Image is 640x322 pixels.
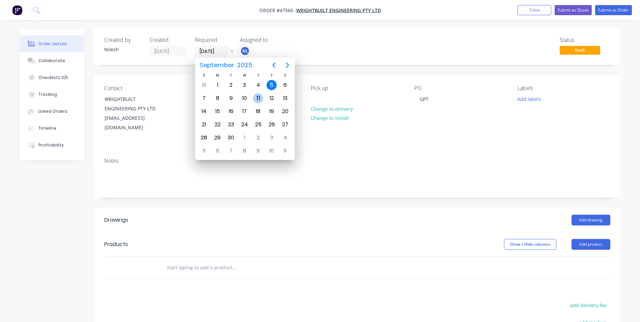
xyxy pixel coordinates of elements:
img: Factory [12,5,22,15]
div: Friday, September 26, 2025 [267,119,277,130]
a: WRIGHTBUILT ENGINEERING PTY LTD [296,7,381,14]
div: Monday, September 22, 2025 [213,119,223,130]
div: Linked Orders [38,108,67,114]
div: Wednesday, September 3, 2025 [240,80,250,90]
div: Thursday, September 25, 2025 [253,119,263,130]
div: Friday, September 12, 2025 [267,93,277,103]
div: Monday, September 15, 2025 [213,106,223,116]
div: Tuesday, September 16, 2025 [226,106,236,116]
div: Tracking [38,91,57,98]
button: Order details [20,35,84,52]
button: Checklists 0/0 [20,69,84,86]
div: Products [104,240,128,248]
button: Collaborate [20,52,84,69]
div: Thursday, October 9, 2025 [253,146,263,156]
button: Show / Hide columns [504,239,556,250]
div: Saturday, September 27, 2025 [280,119,290,130]
button: add delivery fee [567,301,610,310]
div: Wednesday, September 10, 2025 [240,93,250,103]
div: Assigned to [240,37,307,43]
div: Nilesh [104,46,141,53]
div: Thursday, October 2, 2025 [253,133,263,143]
div: Wednesday, September 17, 2025 [240,106,250,116]
div: Today, Friday, September 5, 2025 [267,80,277,90]
div: Saturday, September 6, 2025 [280,80,290,90]
div: Sunday, August 31, 2025 [199,80,209,90]
div: GPT [414,94,434,104]
input: Start typing to add a product... [166,261,301,274]
div: Friday, September 19, 2025 [267,106,277,116]
div: Created by [104,37,141,43]
div: Saturday, October 4, 2025 [280,133,290,143]
button: Profitability [20,137,84,154]
div: Wednesday, September 24, 2025 [240,119,250,130]
div: Tuesday, September 23, 2025 [226,119,236,130]
div: WRIGHTBUILT ENGINEERING PTY LTD [105,95,161,113]
div: Sunday, September 14, 2025 [199,106,209,116]
div: Created [149,37,187,43]
div: Wednesday, October 8, 2025 [240,146,250,156]
div: Drawings [104,216,128,224]
div: Status [560,37,610,43]
div: Thursday, September 18, 2025 [253,106,263,116]
button: Change to delivery [307,104,356,113]
div: Labels [518,85,610,91]
span: 2025 [236,59,254,71]
button: Close [518,5,551,15]
button: Add drawing [572,215,610,225]
button: Timeline [20,120,84,137]
span: Draft [560,46,600,54]
div: Monday, September 8, 2025 [213,93,223,103]
div: Saturday, September 20, 2025 [280,106,290,116]
button: Change to install [307,113,352,123]
div: M [211,73,224,78]
div: WRIGHTBUILT ENGINEERING PTY LTD[EMAIL_ADDRESS][DOMAIN_NAME] [99,94,166,133]
div: Sunday, September 21, 2025 [199,119,209,130]
div: Sunday, October 5, 2025 [199,146,209,156]
div: Wednesday, October 1, 2025 [240,133,250,143]
div: Monday, September 1, 2025 [213,80,223,90]
div: Friday, October 3, 2025 [267,133,277,143]
button: Next page [281,58,294,72]
div: Thursday, September 11, 2025 [253,93,263,103]
div: Timeline [38,125,56,131]
div: T [251,73,265,78]
div: Profitability [38,142,64,148]
div: Saturday, September 13, 2025 [280,93,290,103]
div: S [278,73,292,78]
div: Required [195,37,232,43]
button: Add labels [514,94,545,103]
button: Linked Orders [20,103,84,120]
div: [EMAIL_ADDRESS][DOMAIN_NAME] [105,113,161,132]
div: T [224,73,238,78]
button: Previous page [267,58,281,72]
button: Tracking [20,86,84,103]
button: Submit as Quote [555,5,592,15]
button: September2025 [196,59,257,71]
div: Thursday, September 4, 2025 [253,80,263,90]
span: September [198,59,236,71]
div: Friday, October 10, 2025 [267,146,277,156]
button: NL [240,46,250,56]
button: Submit as Order [595,5,632,15]
div: Tuesday, September 2, 2025 [226,80,236,90]
div: Collaborate [38,58,65,64]
div: Sunday, September 7, 2025 [199,93,209,103]
div: W [238,73,251,78]
div: Checklists 0/0 [38,75,68,81]
div: Monday, September 29, 2025 [213,133,223,143]
div: Monday, October 6, 2025 [213,146,223,156]
span: Order #47566 - [259,7,296,14]
div: Order details [38,41,67,47]
div: Contact [104,85,197,91]
div: F [265,73,278,78]
div: Saturday, October 11, 2025 [280,146,290,156]
button: Add product [572,239,610,250]
div: Tuesday, September 30, 2025 [226,133,236,143]
div: Pick up [311,85,403,91]
div: Notes [104,158,610,164]
div: Tuesday, September 9, 2025 [226,93,236,103]
div: Tuesday, October 7, 2025 [226,146,236,156]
